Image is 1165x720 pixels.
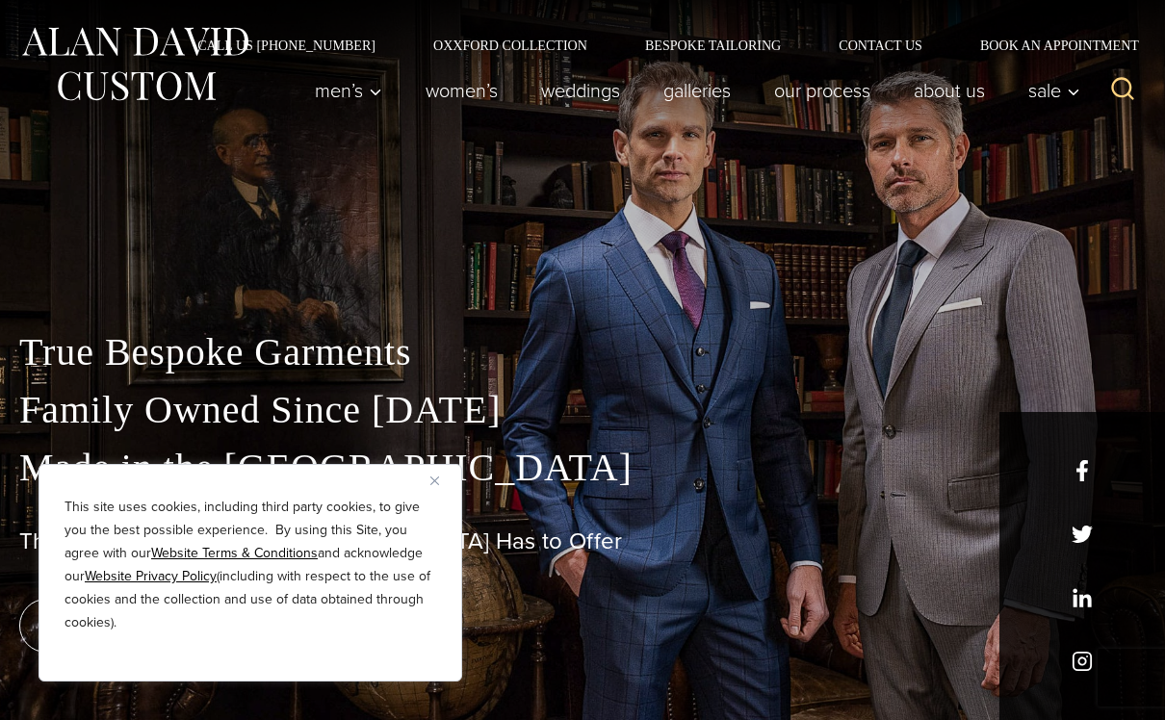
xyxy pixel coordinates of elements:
[810,39,951,52] a: Contact Us
[19,323,1146,497] p: True Bespoke Garments Family Owned Since [DATE] Made in the [GEOGRAPHIC_DATA]
[151,543,318,563] a: Website Terms & Conditions
[65,496,436,634] p: This site uses cookies, including third party cookies, to give you the best possible experience. ...
[404,39,616,52] a: Oxxford Collection
[616,39,810,52] a: Bespoke Tailoring
[168,39,1146,52] nav: Secondary Navigation
[404,71,520,110] a: Women’s
[893,71,1007,110] a: About Us
[168,39,404,52] a: Call Us [PHONE_NUMBER]
[19,599,289,653] a: book an appointment
[430,476,439,485] img: Close
[642,71,753,110] a: Galleries
[19,21,250,107] img: Alan David Custom
[753,71,893,110] a: Our Process
[19,527,1146,555] h1: The Best Custom Suits [GEOGRAPHIC_DATA] Has to Offer
[951,39,1146,52] a: Book an Appointment
[294,71,1091,110] nav: Primary Navigation
[85,566,217,586] a: Website Privacy Policy
[1028,81,1080,100] span: Sale
[1100,67,1146,114] button: View Search Form
[520,71,642,110] a: weddings
[315,81,382,100] span: Men’s
[430,469,453,492] button: Close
